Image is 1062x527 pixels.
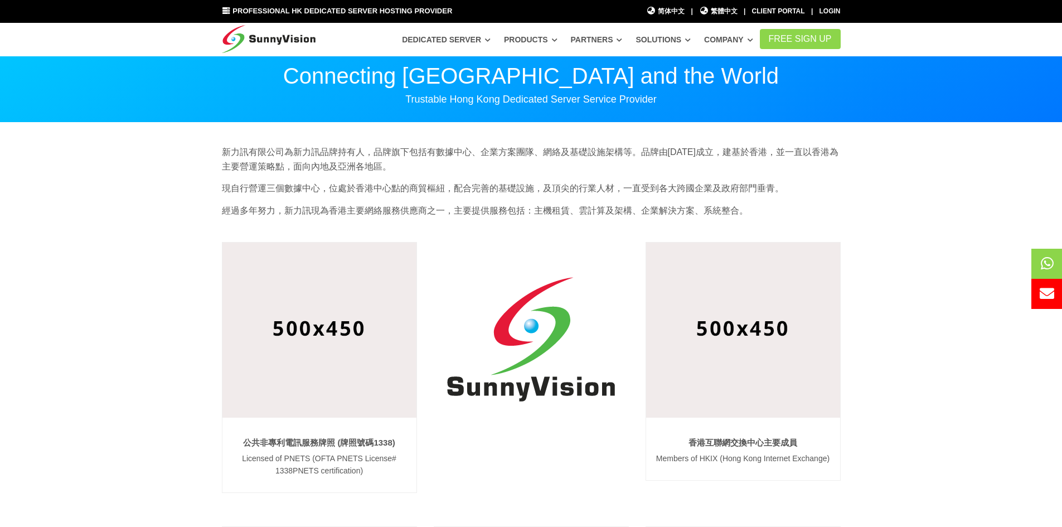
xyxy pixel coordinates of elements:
[243,438,395,447] a: 公共非專利電訊服務牌照 (牌照號碼1338)
[811,6,813,17] li: |
[819,7,841,15] a: Login
[699,6,738,17] a: 繁體中文
[222,145,841,173] p: 新力訊有限公司為新力訊品牌持有人，品牌旗下包括有數據中心、企業方案團隊、網絡及基礎設施架構等。品牌由[DATE]成立，建基於香港，並一直以香港為主要營運策略點，面向內地及亞洲各地區。
[691,6,692,17] li: |
[688,438,797,447] a: 香港互聯網交換中心主要成員
[222,204,841,218] p: 經過多年努力，新力訊現為香港主要網絡服務供應商之一，主要提供服務包括：主機租賃、雲計算及架構、企業解決方案、系統整合。
[744,6,745,17] li: |
[752,7,805,15] a: Client Portal
[647,6,685,17] a: 简体中文
[222,181,841,196] p: 現自行營運三個數據中心，位處於香港中心點的商貿樞紐，配合完善的基礎設施，及頂尖的行業人材，一直受到各大跨國企業及政府部門垂青。
[402,30,491,50] a: Dedicated Server
[222,93,841,106] p: Trustable Hong Kong Dedicated Server Service Provider
[222,243,416,417] img: Image Description
[571,30,623,50] a: Partners
[504,30,557,50] a: Products
[704,30,753,50] a: Company
[760,29,841,49] a: FREE Sign Up
[434,242,629,437] img: SunnyVision
[646,243,840,417] img: Image Description
[222,65,841,87] p: Connecting [GEOGRAPHIC_DATA] and the World
[232,7,452,15] span: Professional HK Dedicated Server Hosting Provider
[654,452,832,465] p: Members of HKIX (Hong Kong Internet Exchange)
[230,452,409,477] p: Licensed of PNETS (OFTA PNETS License# 1338PNETS certification)
[636,30,691,50] a: Solutions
